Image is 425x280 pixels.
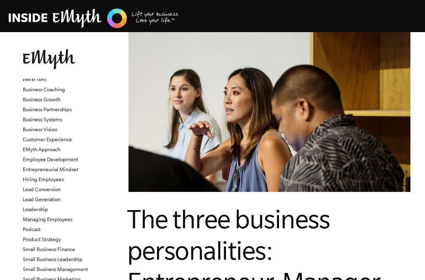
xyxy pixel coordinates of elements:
[23,236,61,242] a: Product Strategy
[23,49,75,70] img: EMyth
[23,177,64,182] a: Hiring Employees
[23,207,48,212] a: Leadership
[23,107,72,112] a: Business Partnerships
[23,266,88,272] a: Small Business Management
[9,7,179,29] img: EMyth Business Coaching
[23,197,61,202] a: Lead Generation
[23,256,83,262] a: Small Business Leadership
[23,147,61,152] a: EMyth Approach
[23,246,75,252] a: Small Business Finance
[389,246,425,280] iframe: Chat Widget
[23,167,78,172] a: Entrepreneurial Mindset
[23,217,72,222] a: Managing Employees
[23,117,62,122] a: Business Systems
[23,87,65,92] a: Business Coaching
[23,187,61,192] a: Lead Conversion
[23,226,41,232] a: Podcast
[23,97,61,102] a: Business Growth
[23,78,109,83] h6: VIEW BY TOPIC
[23,157,78,162] a: Employee Development
[23,127,57,132] a: Business Vision
[23,137,72,142] a: Customer Experience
